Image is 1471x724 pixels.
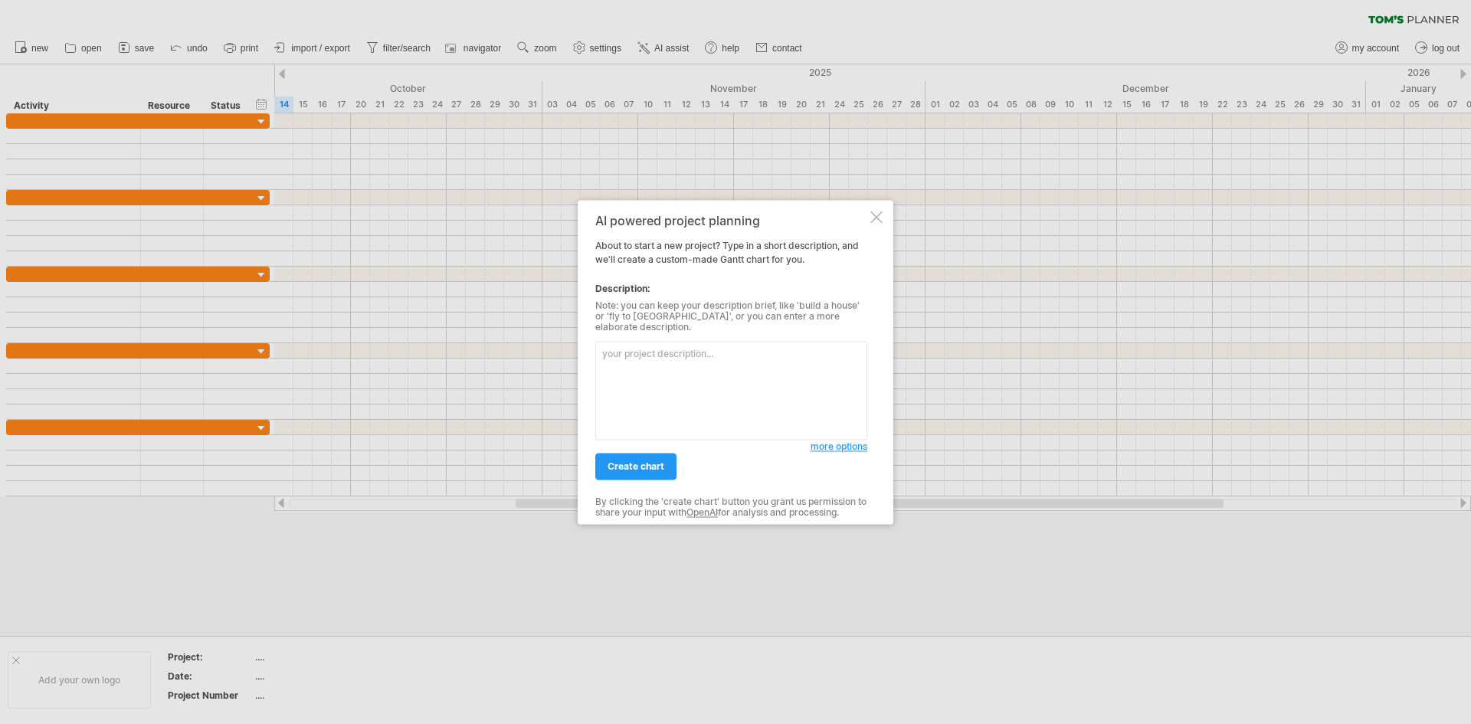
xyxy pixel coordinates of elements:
span: create chart [608,460,664,472]
span: more options [811,441,867,452]
div: Description: [595,282,867,296]
a: OpenAI [686,507,718,519]
div: About to start a new project? Type in a short description, and we'll create a custom-made Gantt c... [595,214,867,510]
div: AI powered project planning [595,214,867,228]
div: Note: you can keep your description brief, like 'build a house' or 'fly to [GEOGRAPHIC_DATA]', or... [595,300,867,333]
div: By clicking the 'create chart' button you grant us permission to share your input with for analys... [595,496,867,519]
a: more options [811,440,867,454]
a: create chart [595,453,677,480]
